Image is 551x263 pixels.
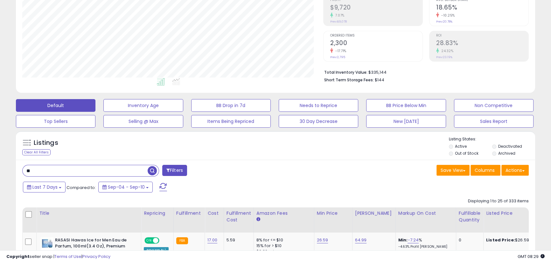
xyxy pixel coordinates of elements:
button: New [DATE] [366,115,446,128]
span: OFF [158,238,169,243]
div: Clear All Filters [22,149,51,155]
button: 30 Day Decrease [279,115,358,128]
a: Terms of Use [54,253,81,260]
span: 2025-09-18 08:29 GMT [518,253,545,260]
h2: 28.83% [436,39,528,48]
small: -17.71% [333,49,346,53]
button: Selling @ Max [103,115,183,128]
div: Amazon Fees [256,210,311,217]
small: Prev: 23.19% [436,55,452,59]
label: Deactivated [498,144,522,149]
button: Non Competitive [454,99,534,112]
small: Prev: 20.78% [436,20,452,24]
span: ROI [436,34,528,37]
a: -7.24 [408,237,419,243]
b: Min: [398,237,408,243]
img: 41CSgzpPNVL._SL40_.jpg [41,237,53,250]
b: Total Inventory Value: [324,70,367,75]
button: Sep-04 - Sep-10 [98,182,153,192]
a: Privacy Policy [82,253,110,260]
small: Amazon Fees. [256,217,260,222]
h2: 18.65% [436,4,528,12]
button: Items Being Repriced [191,115,271,128]
div: 8% for <= $10 [256,237,309,243]
small: 7.07% [333,13,345,18]
div: Fulfillment Cost [227,210,251,223]
li: $335,144 [324,68,524,76]
p: Listing States: [449,136,535,142]
button: Needs to Reprice [279,99,358,112]
div: % [398,237,451,249]
button: BB Drop in 7d [191,99,271,112]
span: Last 7 Days [32,184,58,190]
small: -10.25% [439,13,455,18]
span: $144 [375,77,384,83]
a: 17.00 [207,237,217,243]
div: Displaying 1 to 25 of 333 items [468,198,529,204]
span: Ordered Items [330,34,422,37]
div: Fulfillment [176,210,202,217]
span: Sep-04 - Sep-10 [108,184,145,190]
div: Markup on Cost [398,210,453,217]
span: Columns [475,167,495,173]
button: Actions [501,165,529,176]
span: ON [145,238,153,243]
th: The percentage added to the cost of goods (COGS) that forms the calculator for Min & Max prices. [395,207,456,233]
div: Min Price [317,210,350,217]
a: 26.59 [317,237,328,243]
small: 24.32% [439,49,453,53]
button: Filters [162,165,187,176]
div: Listed Price [486,210,541,217]
div: [PERSON_NAME] [355,210,393,217]
div: 15% for > $10 [256,243,309,249]
button: Top Sellers [16,115,95,128]
div: seller snap | | [6,254,110,260]
button: Inventory Age [103,99,183,112]
label: Archived [498,151,515,156]
strong: Copyright [6,253,30,260]
label: Out of Stock [455,151,478,156]
button: BB Price Below Min [366,99,446,112]
button: Last 7 Days [23,182,66,192]
div: Repricing [144,210,171,217]
div: Fulfillable Quantity [459,210,481,223]
h2: $9,720 [330,4,422,12]
div: Title [39,210,138,217]
button: Save View [436,165,470,176]
div: 0 [459,237,478,243]
h2: 2,300 [330,39,422,48]
small: Prev: 2,795 [330,55,345,59]
b: Listed Price: [486,237,515,243]
button: Default [16,99,95,112]
small: FBA [176,237,188,244]
b: Short Term Storage Fees: [324,77,374,83]
h5: Listings [34,138,58,147]
span: Compared to: [66,185,96,191]
b: RASASI Hawas Ice for Men Eau de Parfum, 100ml(3.4 Oz), Premium Arabian Fragrance [55,237,132,257]
div: $26.59 [486,237,539,243]
button: Columns [471,165,500,176]
div: Cost [207,210,221,217]
a: 64.99 [355,237,367,243]
div: 5.59 [227,237,249,243]
label: Active [455,144,467,149]
small: Prev: $9,078 [330,20,347,24]
button: Sales Report [454,115,534,128]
